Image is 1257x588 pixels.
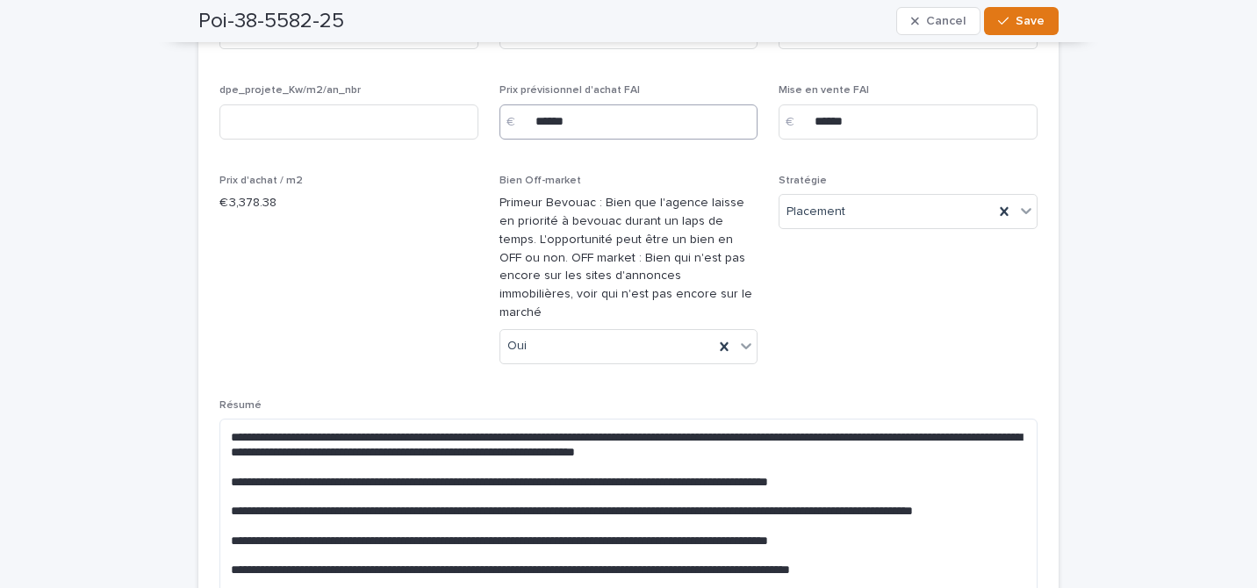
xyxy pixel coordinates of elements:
p: Primeur Bevouac : Bien que l'agence laisse en priorité à bevouac durant un laps de temps. L'oppor... [499,194,758,322]
span: Bien Off-market [499,176,581,186]
button: Cancel [896,7,980,35]
h2: Poi-38-5582-25 [198,9,344,34]
div: € [779,104,814,140]
span: Placement [787,203,845,221]
span: Mise en vente FAI [779,85,869,96]
span: dpe_projete_Kw/m2/an_nbr [219,85,361,96]
span: Stratégie [779,176,827,186]
button: Save [984,7,1059,35]
p: € 3,378.38 [219,194,478,212]
span: Prix prévisionnel d'achat FAI [499,85,640,96]
span: Résumé [219,400,262,411]
span: Prix d'achat / m2 [219,176,303,186]
span: Save [1016,15,1045,27]
span: Oui [507,337,527,355]
span: Cancel [926,15,966,27]
div: € [499,104,535,140]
